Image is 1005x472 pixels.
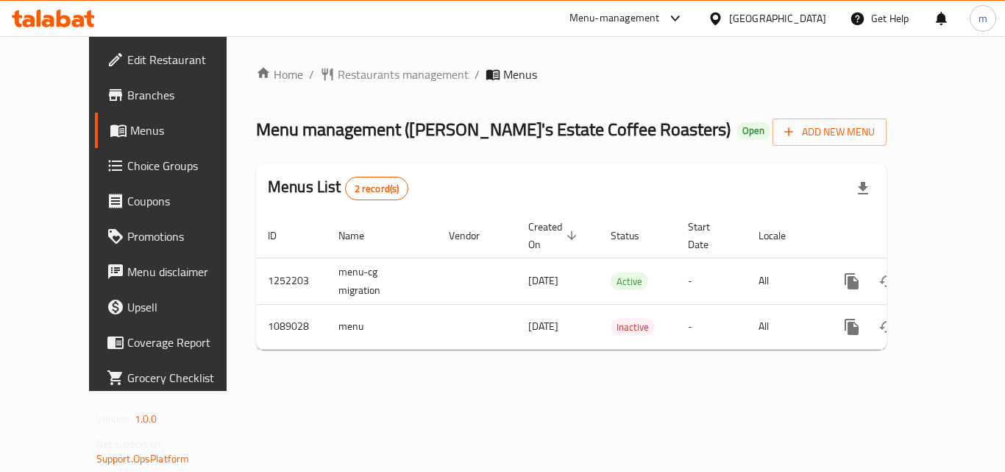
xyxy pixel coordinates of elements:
[870,264,905,299] button: Change Status
[130,121,245,139] span: Menus
[611,319,655,336] span: Inactive
[327,304,437,349] td: menu
[95,325,257,360] a: Coverage Report
[475,66,480,83] li: /
[338,66,469,83] span: Restaurants management
[676,258,747,304] td: -
[747,258,823,304] td: All
[268,176,408,200] h2: Menus List
[127,51,245,68] span: Edit Restaurant
[256,304,327,349] td: 1089028
[676,304,747,349] td: -
[611,227,658,244] span: Status
[95,183,257,219] a: Coupons
[834,264,870,299] button: more
[834,309,870,345] button: more
[845,171,881,206] div: Export file
[736,122,770,140] div: Open
[759,227,805,244] span: Locale
[96,409,132,429] span: Version:
[345,177,409,200] div: Total records count
[96,434,164,454] span: Get support on:
[127,369,245,387] span: Grocery Checklist
[346,182,408,196] span: 2 record(s)
[256,113,731,146] span: Menu management ( [PERSON_NAME]'s Estate Coffee Roasters )
[127,334,245,351] span: Coverage Report
[135,409,157,429] span: 1.0.0
[688,218,729,253] span: Start Date
[870,309,905,345] button: Change Status
[736,124,770,137] span: Open
[611,318,655,336] div: Inactive
[95,77,257,113] a: Branches
[320,66,469,83] a: Restaurants management
[127,298,245,316] span: Upsell
[95,254,257,289] a: Menu disclaimer
[127,263,245,281] span: Menu disclaimer
[528,271,558,290] span: [DATE]
[95,289,257,325] a: Upsell
[528,317,558,336] span: [DATE]
[611,273,648,290] span: Active
[95,113,257,148] a: Menus
[95,148,257,183] a: Choice Groups
[611,272,648,290] div: Active
[569,10,660,27] div: Menu-management
[773,119,887,146] button: Add New Menu
[127,192,245,210] span: Coupons
[127,157,245,175] span: Choice Groups
[327,258,437,304] td: menu-cg migration
[747,304,823,349] td: All
[823,214,987,258] th: Actions
[256,258,327,304] td: 1252203
[95,219,257,254] a: Promotions
[256,66,303,83] a: Home
[127,228,245,245] span: Promotions
[95,360,257,395] a: Grocery Checklist
[503,66,537,83] span: Menus
[95,42,257,77] a: Edit Restaurant
[309,66,314,83] li: /
[784,123,875,141] span: Add New Menu
[729,10,826,27] div: [GEOGRAPHIC_DATA]
[127,86,245,104] span: Branches
[338,227,383,244] span: Name
[256,66,887,83] nav: breadcrumb
[528,218,581,253] span: Created On
[256,214,987,350] table: enhanced table
[449,227,499,244] span: Vendor
[268,227,296,244] span: ID
[96,449,190,468] a: Support.OpsPlatform
[979,10,987,27] span: m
